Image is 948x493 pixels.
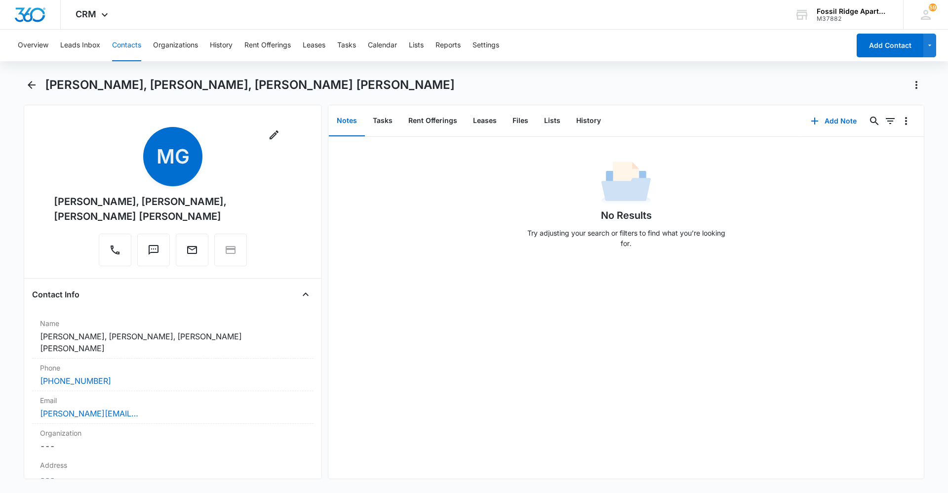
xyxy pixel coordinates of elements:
[817,15,889,22] div: account id
[60,30,100,61] button: Leads Inbox
[601,159,651,208] img: No Data
[99,249,131,257] a: Call
[40,428,306,438] label: Organization
[40,330,306,354] dd: [PERSON_NAME], [PERSON_NAME], [PERSON_NAME] [PERSON_NAME]
[882,113,898,129] button: Filters
[867,113,882,129] button: Search...
[400,106,465,136] button: Rent Offerings
[32,424,314,456] div: Organization---
[210,30,233,61] button: History
[32,359,314,391] div: Phone[PHONE_NUMBER]
[857,34,923,57] button: Add Contact
[40,363,306,373] label: Phone
[45,78,455,92] h1: [PERSON_NAME], [PERSON_NAME], [PERSON_NAME] [PERSON_NAME]
[337,30,356,61] button: Tasks
[601,208,652,223] h1: No Results
[18,30,48,61] button: Overview
[137,234,170,266] button: Text
[99,234,131,266] button: Call
[801,109,867,133] button: Add Note
[40,375,111,387] a: [PHONE_NUMBER]
[409,30,424,61] button: Lists
[568,106,609,136] button: History
[40,408,139,419] a: [PERSON_NAME][EMAIL_ADDRESS][DOMAIN_NAME]
[40,318,306,329] label: Name
[32,391,314,424] div: Email[PERSON_NAME][EMAIL_ADDRESS][DOMAIN_NAME]
[32,456,314,489] div: Address---
[536,106,568,136] button: Lists
[40,472,306,484] dd: ---
[40,395,306,406] label: Email
[473,30,499,61] button: Settings
[54,194,292,224] div: [PERSON_NAME], [PERSON_NAME], [PERSON_NAME] [PERSON_NAME]
[176,234,208,266] button: Email
[505,106,536,136] button: Files
[76,9,96,19] span: CRM
[137,249,170,257] a: Text
[298,287,314,302] button: Close
[24,77,39,93] button: Back
[908,77,924,93] button: Actions
[32,314,314,359] div: Name[PERSON_NAME], [PERSON_NAME], [PERSON_NAME] [PERSON_NAME]
[40,460,306,470] label: Address
[929,3,937,11] div: notifications count
[368,30,397,61] button: Calendar
[143,127,202,186] span: MG
[365,106,400,136] button: Tasks
[435,30,461,61] button: Reports
[465,106,505,136] button: Leases
[153,30,198,61] button: Organizations
[929,3,937,11] span: 59
[303,30,325,61] button: Leases
[522,228,730,248] p: Try adjusting your search or filters to find what you’re looking for.
[329,106,365,136] button: Notes
[817,7,889,15] div: account name
[40,440,306,452] dd: ---
[112,30,141,61] button: Contacts
[244,30,291,61] button: Rent Offerings
[898,113,914,129] button: Overflow Menu
[32,288,79,300] h4: Contact Info
[176,249,208,257] a: Email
